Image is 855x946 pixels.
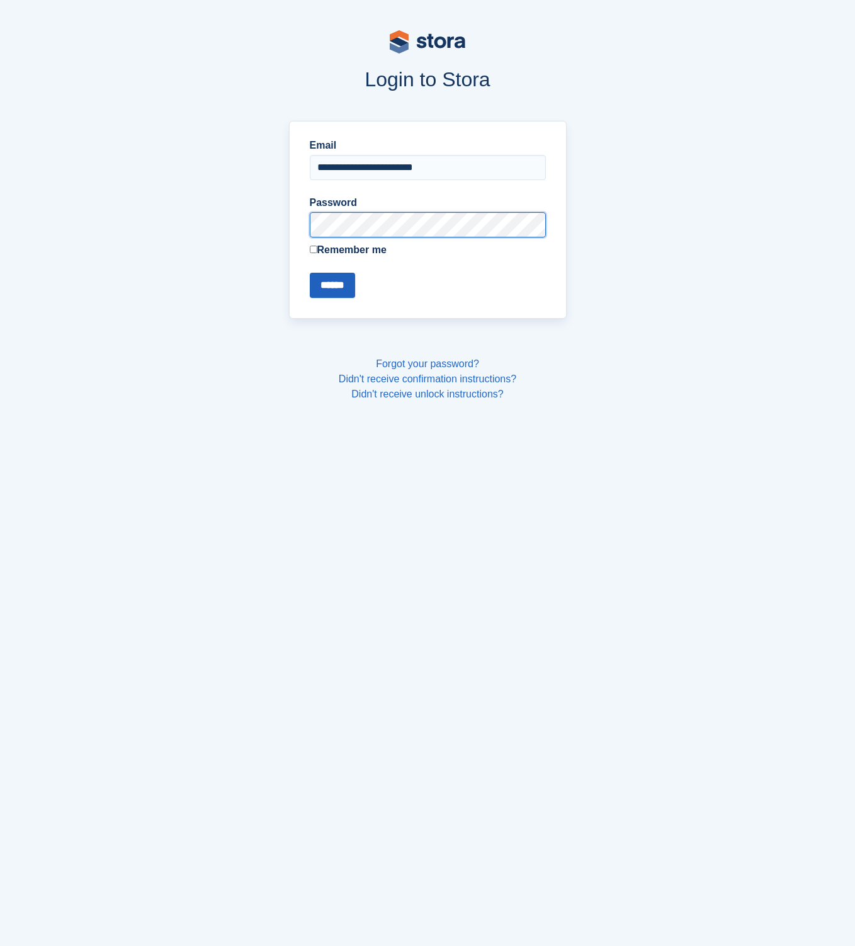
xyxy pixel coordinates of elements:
img: stora-logo-53a41332b3708ae10de48c4981b4e9114cc0af31d8433b30ea865607fb682f29.svg [390,30,465,54]
label: Email [310,138,546,153]
a: Didn't receive unlock instructions? [351,389,503,399]
label: Remember me [310,242,546,258]
a: Forgot your password? [376,358,479,369]
h1: Login to Stora [84,68,771,91]
a: Didn't receive confirmation instructions? [339,373,516,384]
label: Password [310,195,546,210]
input: Remember me [310,246,317,253]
